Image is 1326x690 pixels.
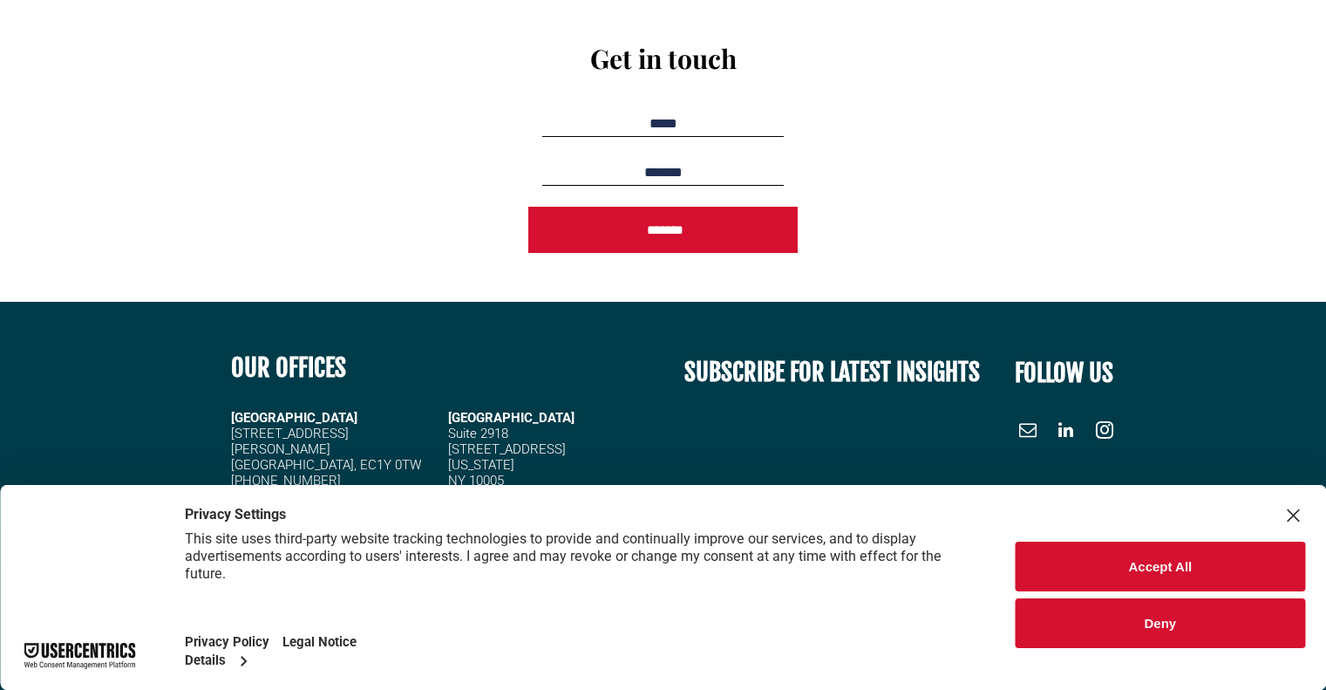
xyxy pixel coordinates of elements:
[731,30,841,57] a: WHAT WE DO
[448,426,508,441] span: Suite 2918
[1015,358,1113,388] font: FOLLOW US
[1053,417,1079,447] a: linkedin
[40,24,202,75] img: Cambridge MC Logo
[448,473,504,488] span: NY 10005
[1034,30,1108,57] a: INSIGHTS
[448,441,566,457] span: [STREET_ADDRESS]
[1091,417,1118,447] a: instagram
[840,30,932,57] a: MARKETS
[1015,417,1041,447] a: email
[231,426,421,473] span: [STREET_ADDRESS][PERSON_NAME] [GEOGRAPHIC_DATA], EC1Y 0TW
[231,410,357,426] strong: [GEOGRAPHIC_DATA]
[231,473,341,488] span: [PHONE_NUMBER]
[561,30,637,57] a: ABOUT
[448,457,514,473] span: [US_STATE]
[636,30,730,57] a: OUR PEOPLE
[933,30,1034,57] a: CASE STUDIES
[1108,30,1217,57] a: #CamTechWeek
[448,410,575,426] span: [GEOGRAPHIC_DATA]
[1217,30,1291,57] a: CONTACT
[231,352,346,383] b: OUR OFFICES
